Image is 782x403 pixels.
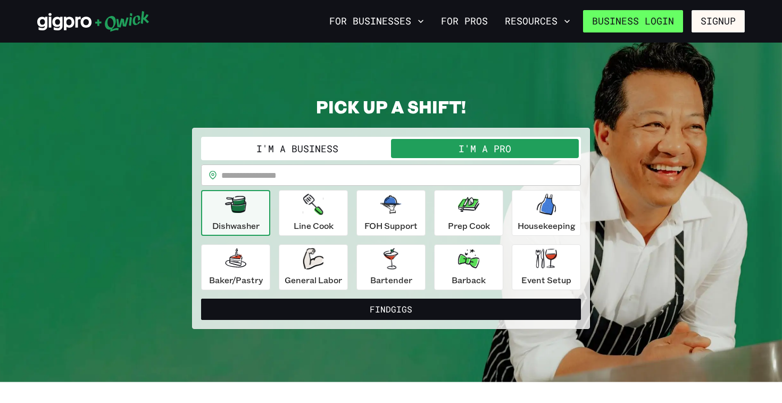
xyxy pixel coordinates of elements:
[501,12,575,30] button: Resources
[201,299,581,320] button: FindGigs
[437,12,492,30] a: For Pros
[452,274,486,286] p: Barback
[448,219,490,232] p: Prep Cook
[391,139,579,158] button: I'm a Pro
[294,219,334,232] p: Line Cook
[583,10,683,32] a: Business Login
[356,190,426,236] button: FOH Support
[209,274,263,286] p: Baker/Pastry
[192,96,590,117] h2: PICK UP A SHIFT!
[279,244,348,290] button: General Labor
[279,190,348,236] button: Line Cook
[521,274,571,286] p: Event Setup
[212,219,260,232] p: Dishwasher
[203,139,391,158] button: I'm a Business
[370,274,412,286] p: Bartender
[434,190,503,236] button: Prep Cook
[512,190,581,236] button: Housekeeping
[434,244,503,290] button: Barback
[518,219,576,232] p: Housekeeping
[512,244,581,290] button: Event Setup
[364,219,418,232] p: FOH Support
[201,190,270,236] button: Dishwasher
[692,10,745,32] button: Signup
[325,12,428,30] button: For Businesses
[285,274,342,286] p: General Labor
[356,244,426,290] button: Bartender
[201,244,270,290] button: Baker/Pastry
